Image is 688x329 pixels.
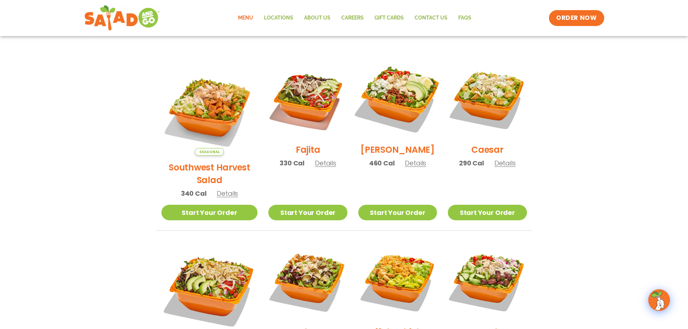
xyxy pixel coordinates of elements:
h2: Caesar [471,143,503,156]
span: Details [217,189,238,198]
img: Product photo for Fajita Salad [268,59,347,138]
img: Product photo for Buffalo Chicken Salad [358,242,437,320]
a: About Us [299,10,336,26]
a: Contact Us [409,10,453,26]
span: 330 Cal [280,158,304,168]
h2: [PERSON_NAME] [360,143,435,156]
img: Product photo for Cobb Salad [351,52,444,145]
a: Start Your Order [161,205,258,220]
h2: Fajita [296,143,320,156]
h2: Southwest Harvest Salad [161,161,258,186]
span: Details [405,159,426,168]
span: ORDER NOW [556,14,597,22]
img: Product photo for Roasted Autumn Salad [268,242,347,320]
span: Details [315,159,336,168]
a: Locations [259,10,299,26]
a: Menu [233,10,259,26]
a: ORDER NOW [549,10,604,26]
span: Details [494,159,516,168]
a: Careers [336,10,369,26]
img: Product photo for Caesar Salad [448,59,527,138]
span: Seasonal [195,148,224,156]
span: 290 Cal [459,158,484,168]
a: Start Your Order [268,205,347,220]
span: 340 Cal [181,189,207,198]
img: new-SAG-logo-768×292 [84,4,160,33]
a: GIFT CARDS [369,10,409,26]
a: Start Your Order [448,205,527,220]
img: Product photo for Greek Salad [448,242,527,320]
nav: Menu [233,10,477,26]
img: wpChatIcon [649,290,669,310]
a: FAQs [453,10,477,26]
span: 460 Cal [369,158,395,168]
img: Product photo for Southwest Harvest Salad [161,59,258,156]
a: Start Your Order [358,205,437,220]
